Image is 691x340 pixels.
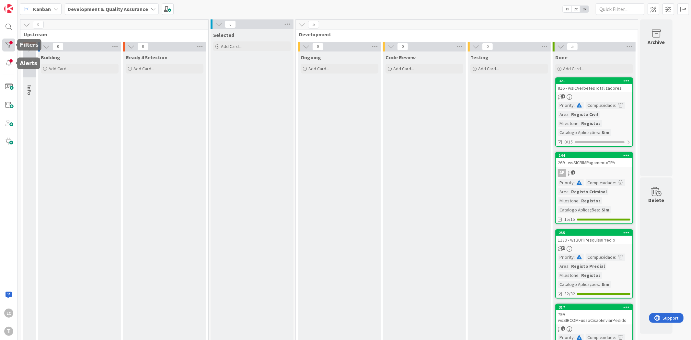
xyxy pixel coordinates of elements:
[556,158,632,167] div: 269 - wsSICRIMPagamentoTPA
[213,32,234,38] span: Selected
[574,254,575,261] span: :
[52,43,63,51] span: 0
[569,263,570,270] span: :
[4,327,13,336] div: T
[567,43,578,51] span: 5
[4,309,13,318] div: LC
[569,188,570,195] span: :
[574,102,575,109] span: :
[556,304,632,310] div: 317
[470,54,489,61] span: Testing
[556,236,632,244] div: 1139 - wsBUPiPesquisaPredio
[49,66,69,72] span: Add Card...
[599,129,600,136] span: :
[556,230,632,244] div: 2551139 - wsBUPiPesquisaPredio
[33,5,51,13] span: Kanban
[564,216,575,223] span: 15/15
[579,272,580,279] span: :
[579,120,580,127] span: :
[596,3,644,15] input: Quick Filter...
[33,21,44,28] span: 0
[20,42,39,48] h5: Filters
[571,6,580,12] span: 2x
[564,290,575,297] span: 32/32
[580,197,602,204] div: Registos
[615,254,616,261] span: :
[571,170,575,175] span: 1
[586,254,615,261] div: Complexidade
[393,66,414,72] span: Add Card...
[24,31,200,38] span: Upstream
[555,229,633,299] a: 2551139 - wsBUPiPesquisaPredioPriority:Complexidade:Area:Registo PredialMilestone:RegistosCatalog...
[299,31,630,38] span: Development
[564,139,573,145] span: 0/15
[570,111,600,118] div: Registo Civil
[558,169,566,177] div: AP
[580,120,602,127] div: Registos
[600,129,611,136] div: Sim
[556,78,632,92] div: 321816 - wsICVerbetesTotalizadores
[558,111,569,118] div: Area
[558,197,579,204] div: Milestone
[14,1,29,9] span: Support
[555,152,633,224] a: 144269 - wsSICRIMPagamentoTPAAPPriority:Complexidade:Area:Registo CriminalMilestone:RegistosCatal...
[312,43,323,51] span: 0
[558,120,579,127] div: Milestone
[599,281,600,288] span: :
[555,77,633,147] a: 321816 - wsICVerbetesTotalizadoresPriority:Complexidade:Area:Registo CivilMilestone:RegistosCatal...
[599,206,600,213] span: :
[397,43,408,51] span: 0
[559,153,632,158] div: 144
[225,20,236,28] span: 0
[558,263,569,270] div: Area
[556,84,632,92] div: 816 - wsICVerbetesTotalizadores
[570,263,606,270] div: Registo Predial
[615,179,616,186] span: :
[600,206,611,213] div: Sim
[20,60,37,66] h5: Alerts
[137,43,148,51] span: 0
[570,188,608,195] div: Registo Criminal
[586,102,615,109] div: Complexidade
[558,179,574,186] div: Priority
[563,6,571,12] span: 1x
[580,272,602,279] div: Registos
[600,281,611,288] div: Sim
[308,66,329,72] span: Add Card...
[579,197,580,204] span: :
[586,179,615,186] div: Complexidade
[478,66,499,72] span: Add Card...
[558,188,569,195] div: Area
[558,254,574,261] div: Priority
[386,54,416,61] span: Code Review
[556,304,632,324] div: 317799 - wsSIRCOMFusaoCisaoEnviarPedido
[559,231,632,235] div: 255
[556,153,632,167] div: 144269 - wsSICRIMPagamentoTPA
[301,54,321,61] span: Ongoing
[561,246,565,250] span: 12
[563,66,584,72] span: Add Card...
[558,206,599,213] div: Catalogo Aplicações
[615,102,616,109] span: :
[580,6,589,12] span: 3x
[126,54,167,61] span: Ready 4 Selection
[556,310,632,324] div: 799 - wsSIRCOMFusaoCisaoEnviarPedido
[556,230,632,236] div: 255
[569,111,570,118] span: :
[558,102,574,109] div: Priority
[26,85,33,95] span: Info
[574,179,575,186] span: :
[221,43,242,49] span: Add Card...
[482,43,493,51] span: 0
[559,79,632,83] div: 321
[559,305,632,310] div: 317
[558,129,599,136] div: Catalogo Aplicações
[556,169,632,177] div: AP
[556,78,632,84] div: 321
[555,54,568,61] span: Done
[556,153,632,158] div: 144
[4,4,13,13] img: Visit kanbanzone.com
[68,6,148,12] b: Development & Quality Assurance
[133,66,154,72] span: Add Card...
[561,94,565,98] span: 1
